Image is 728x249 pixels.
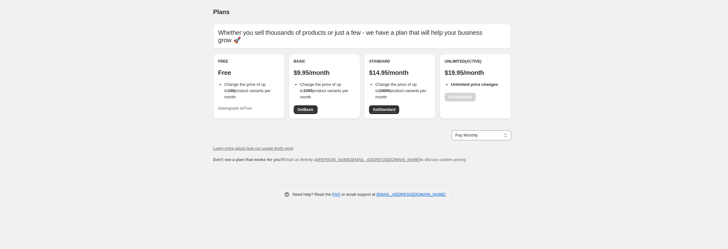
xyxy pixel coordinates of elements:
[318,157,420,162] a: [PERSON_NAME][EMAIL_ADDRESS][DOMAIN_NAME]
[218,29,506,44] p: Whether you sell thousands of products or just a few - we have a plan that will help your busines...
[213,157,283,162] b: Don't see a plan that works for you?
[340,192,377,197] span: or email support at
[445,69,506,76] p: $19.95/month
[369,105,399,114] a: GetStandard
[303,88,313,93] b: 1000
[377,192,446,197] a: [EMAIL_ADDRESS][DOMAIN_NAME]
[375,82,426,99] span: Change the price of up to product variants per month
[451,82,498,87] b: Unlimited price changes
[213,8,229,15] span: Plans
[218,59,280,64] div: Free
[294,59,355,64] div: Basic
[294,69,355,76] p: $9.95/month
[213,146,293,151] a: Learn more about how our usage limits work
[294,105,318,114] a: GetBasic
[369,69,431,76] p: $14.95/month
[218,69,280,76] p: Free
[292,192,332,197] span: Need help? Read the
[369,59,431,64] div: Standard
[297,107,314,112] span: Get Basic
[332,192,340,197] a: FAQ
[445,59,506,64] div: Unlimited (Active)
[373,107,395,112] span: Get Standard
[228,88,235,93] b: 100
[214,103,256,113] button: Downgrade toFree
[224,82,270,99] span: Change the price of up to product variants per month
[218,106,252,111] i: Downgrade to Free
[379,88,390,93] b: 10000
[213,157,466,162] span: Email us directly at to discuss custom pricing
[300,82,349,99] span: Change the price of up to product variants per month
